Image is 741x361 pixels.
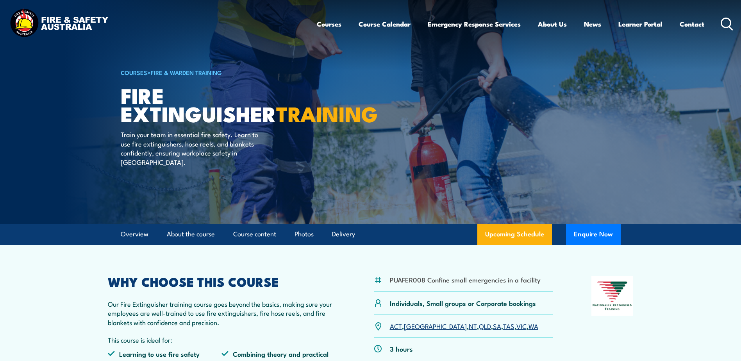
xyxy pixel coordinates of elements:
[390,321,402,331] a: ACT
[390,298,536,307] p: Individuals, Small groups or Corporate bookings
[469,321,477,331] a: NT
[108,335,336,344] p: This course is ideal for:
[121,68,314,77] h6: >
[680,14,704,34] a: Contact
[121,68,147,77] a: COURSES
[479,321,491,331] a: QLD
[584,14,601,34] a: News
[167,224,215,245] a: About the course
[428,14,521,34] a: Emergency Response Services
[295,224,314,245] a: Photos
[332,224,355,245] a: Delivery
[618,14,662,34] a: Learner Portal
[390,275,541,284] li: PUAFER008 Confine small emergencies in a facility
[276,97,378,129] strong: TRAINING
[121,86,314,122] h1: Fire Extinguisher
[390,322,538,331] p: , , , , , , ,
[233,224,276,245] a: Course content
[404,321,467,331] a: [GEOGRAPHIC_DATA]
[566,224,621,245] button: Enquire Now
[591,276,634,316] img: Nationally Recognised Training logo.
[390,344,413,353] p: 3 hours
[121,130,263,166] p: Train your team in essential fire safety. Learn to use fire extinguishers, hose reels, and blanke...
[503,321,514,331] a: TAS
[477,224,552,245] a: Upcoming Schedule
[516,321,527,331] a: VIC
[359,14,411,34] a: Course Calendar
[493,321,501,331] a: SA
[317,14,341,34] a: Courses
[121,224,148,245] a: Overview
[108,276,336,287] h2: WHY CHOOSE THIS COURSE
[529,321,538,331] a: WA
[151,68,222,77] a: Fire & Warden Training
[108,299,336,327] p: Our Fire Extinguisher training course goes beyond the basics, making sure your employees are well...
[538,14,567,34] a: About Us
